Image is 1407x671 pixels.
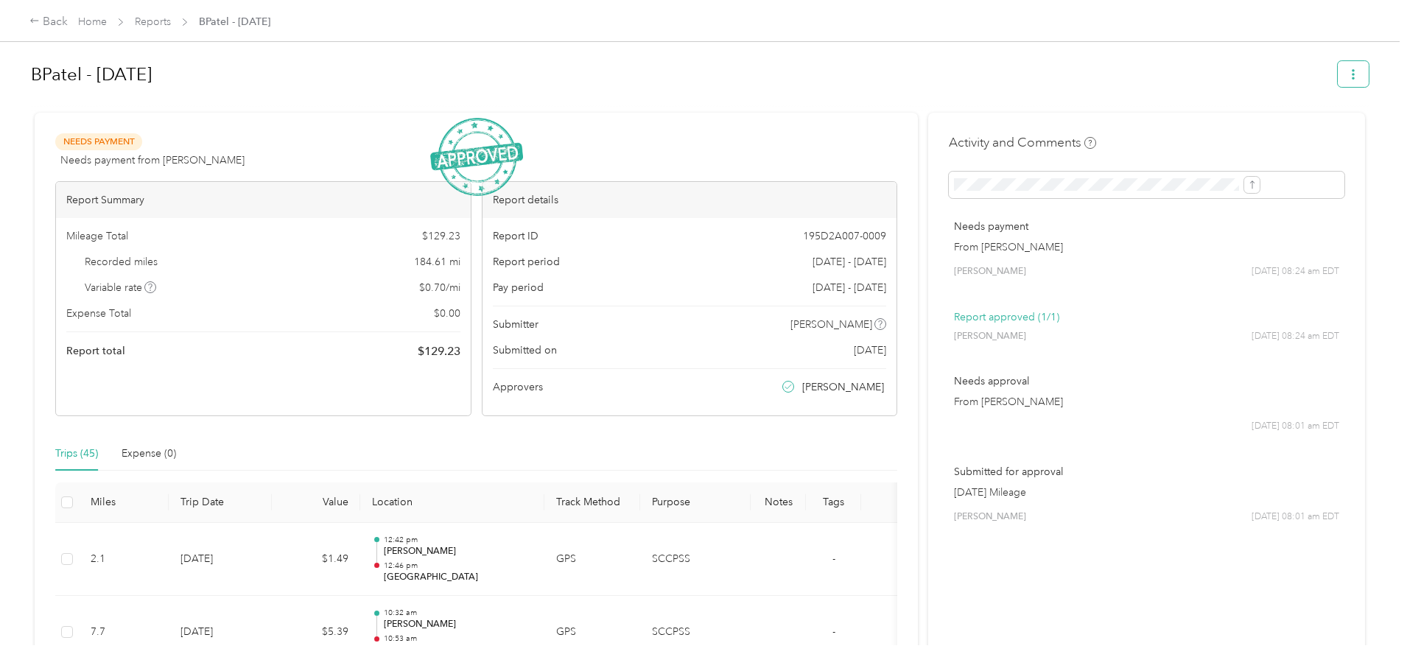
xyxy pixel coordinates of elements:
span: 195D2A007-0009 [803,228,886,244]
div: Back [29,13,68,31]
div: Report Summary [56,182,471,218]
span: Report period [493,254,560,270]
p: From [PERSON_NAME] [954,394,1339,410]
td: GPS [544,523,640,597]
span: [DATE] - [DATE] [813,254,886,270]
p: 12:46 pm [384,561,533,571]
span: 184.61 mi [414,254,460,270]
span: [PERSON_NAME] [802,379,884,395]
th: Tags [806,482,861,523]
span: [PERSON_NAME] [790,317,872,332]
span: Report ID [493,228,538,244]
td: $5.39 [272,596,360,670]
td: 2.1 [79,523,169,597]
div: Expense (0) [122,446,176,462]
span: [PERSON_NAME] [954,265,1026,278]
p: 10:32 am [384,608,533,618]
td: SCCPSS [640,523,751,597]
th: Value [272,482,360,523]
span: $ 129.23 [422,228,460,244]
span: [DATE] [854,342,886,358]
th: Purpose [640,482,751,523]
span: [PERSON_NAME] [954,330,1026,343]
p: [PERSON_NAME] [384,545,533,558]
span: [DATE] 08:24 am EDT [1252,330,1339,343]
span: Expense Total [66,306,131,321]
th: Trip Date [169,482,272,523]
a: Reports [135,15,171,28]
td: $1.49 [272,523,360,597]
iframe: Everlance-gr Chat Button Frame [1324,589,1407,671]
div: Trips (45) [55,446,98,462]
span: [DATE] 08:01 am EDT [1252,510,1339,524]
span: Recorded miles [85,254,158,270]
p: [PERSON_NAME] [384,644,533,657]
td: [DATE] [169,523,272,597]
span: $ 0.70 / mi [419,280,460,295]
span: [DATE] - [DATE] [813,280,886,295]
td: GPS [544,596,640,670]
span: Mileage Total [66,228,128,244]
span: Submitter [493,317,538,332]
p: 10:53 am [384,633,533,644]
span: $ 0.00 [434,306,460,321]
th: Location [360,482,544,523]
a: Home [78,15,107,28]
div: Report details [483,182,897,218]
span: Variable rate [85,280,157,295]
p: Needs approval [954,373,1339,389]
span: [DATE] 08:24 am EDT [1252,265,1339,278]
span: $ 129.23 [418,342,460,360]
p: Needs payment [954,219,1339,234]
td: 7.7 [79,596,169,670]
h4: Activity and Comments [949,133,1096,152]
p: Submitted for approval [954,464,1339,479]
p: 12:42 pm [384,535,533,545]
p: Report approved (1/1) [954,309,1339,325]
th: Notes [751,482,806,523]
p: [DATE] Mileage [954,485,1339,500]
p: From [PERSON_NAME] [954,239,1339,255]
p: [PERSON_NAME] [384,618,533,631]
td: [DATE] [169,596,272,670]
span: Needs payment from [PERSON_NAME] [60,152,245,168]
span: Pay period [493,280,544,295]
span: Report total [66,343,125,359]
span: - [832,625,835,638]
span: Submitted on [493,342,557,358]
th: Track Method [544,482,640,523]
span: - [832,552,835,565]
img: ApprovedStamp [430,118,523,197]
span: Approvers [493,379,543,395]
span: BPatel - [DATE] [199,14,270,29]
span: Needs Payment [55,133,142,150]
th: Miles [79,482,169,523]
h1: BPatel - Aug 2025 [31,57,1327,92]
span: [PERSON_NAME] [954,510,1026,524]
span: [DATE] 08:01 am EDT [1252,420,1339,433]
td: SCCPSS [640,596,751,670]
p: [GEOGRAPHIC_DATA] [384,571,533,584]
